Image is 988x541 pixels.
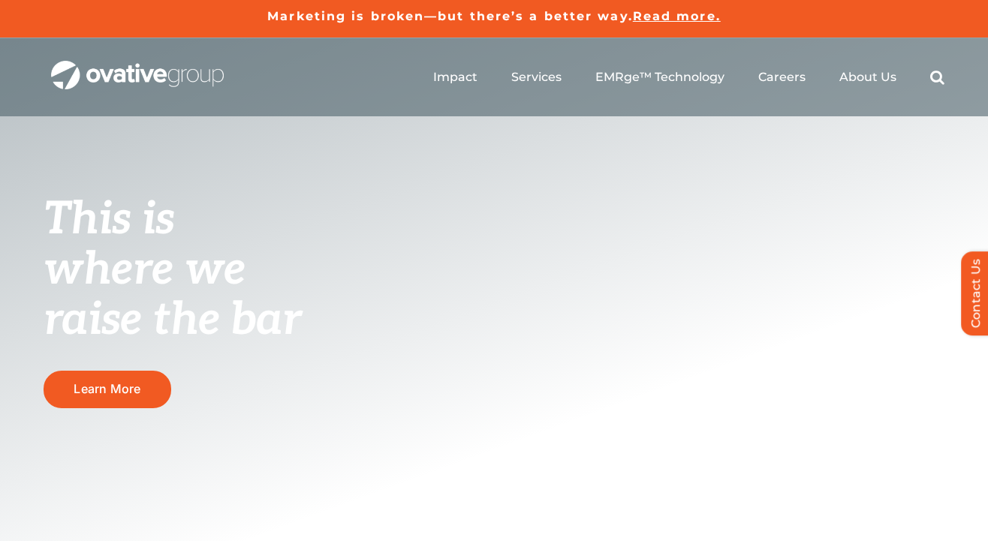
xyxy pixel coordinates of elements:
a: Careers [758,70,806,85]
span: where we raise the bar [44,243,301,347]
a: EMRge™ Technology [595,70,724,85]
nav: Menu [433,53,944,101]
a: Read more. [633,9,721,23]
a: Impact [433,70,477,85]
a: Services [511,70,562,85]
a: Search [930,70,944,85]
a: OG_Full_horizontal_WHT [51,59,224,74]
a: Learn More [44,371,171,407]
span: Learn More [74,382,140,396]
a: Marketing is broken—but there’s a better way. [267,9,633,23]
a: About Us [839,70,896,85]
span: This is [44,193,174,247]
